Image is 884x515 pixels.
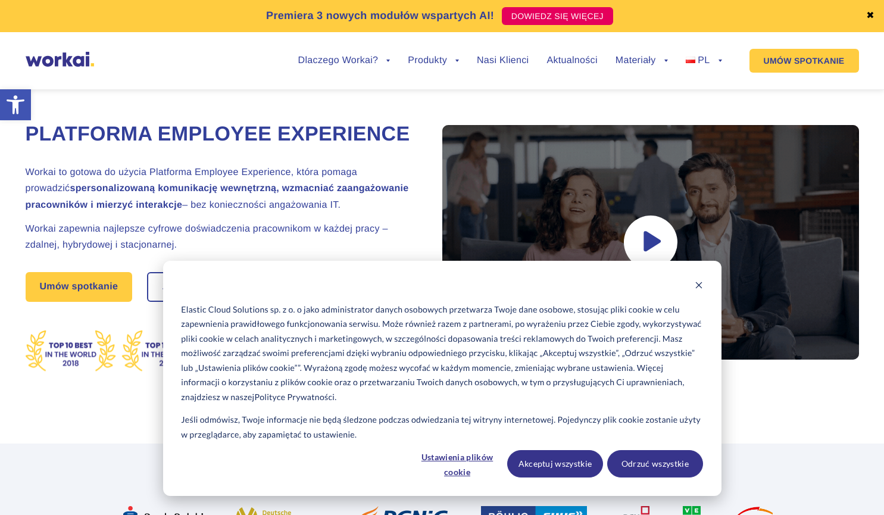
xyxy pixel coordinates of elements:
strong: spersonalizowaną komunikację wewnętrzną, wzmacniać zaangażowanie pracowników i mierzyć interakcje [26,183,409,210]
a: Produkty [408,56,459,65]
button: Dismiss cookie banner [695,279,703,294]
a: Zacznij free trial [148,273,253,301]
p: Premiera 3 nowych modułów wspartych AI! [266,8,494,24]
button: Akceptuj wszystkie [507,450,603,477]
h1: Platforma Employee Experience [26,121,413,148]
a: UMÓW SPOTKANIE [749,49,859,73]
div: Cookie banner [163,261,721,496]
a: Nasi Klienci [477,56,529,65]
h2: Już ponad 100 innowacyjnych korporacji zaufało Workai [112,470,773,485]
p: Jeśli odmówisz, Twoje informacje nie będą śledzone podczas odwiedzania tej witryny internetowej. ... [181,413,702,442]
a: Materiały [616,56,668,65]
a: Polityce Prywatności. [255,390,337,405]
a: Umów spotkanie [26,272,133,302]
a: DOWIEDZ SIĘ WIĘCEJ [502,7,613,25]
a: ✖ [866,11,874,21]
h2: Workai zapewnia najlepsze cyfrowe doświadczenia pracownikom w każdej pracy – zdalnej, hybrydowej ... [26,221,413,253]
button: Ustawienia plików cookie [411,450,503,477]
div: Play video [442,125,859,360]
h2: Workai to gotowa do użycia Platforma Employee Experience, która pomaga prowadzić – bez koniecznoś... [26,164,413,213]
span: PL [698,55,710,65]
a: Aktualności [546,56,597,65]
a: Dlaczego Workai? [298,56,391,65]
button: Odrzuć wszystkie [607,450,703,477]
p: Elastic Cloud Solutions sp. z o. o jako administrator danych osobowych przetwarza Twoje dane osob... [181,302,702,405]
